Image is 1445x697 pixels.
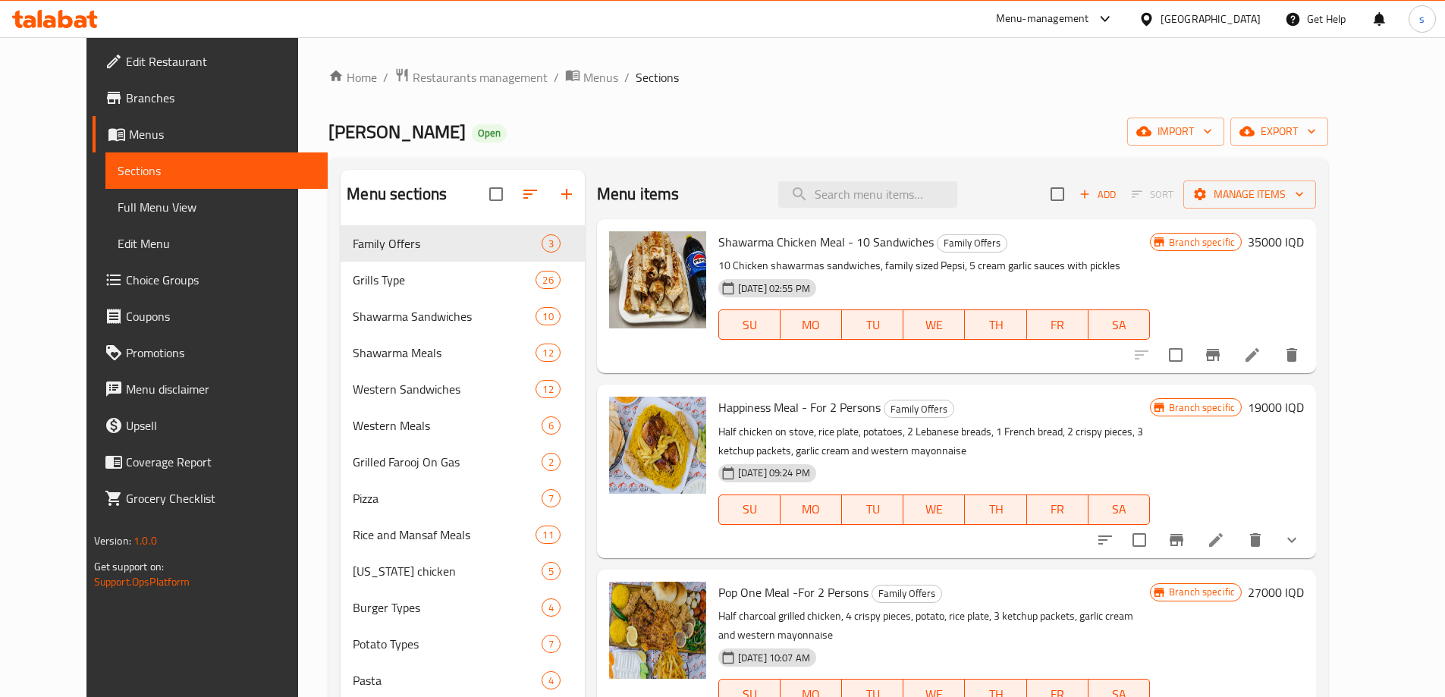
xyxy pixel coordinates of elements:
a: Upsell [93,407,328,444]
div: Western Sandwiches12 [341,371,584,407]
span: [DATE] 02:55 PM [732,281,816,296]
span: Rice and Mansaf Meals [353,526,536,544]
button: WE [903,494,965,525]
nav: breadcrumb [328,68,1328,87]
span: Sections [118,162,316,180]
div: Family Offers3 [341,225,584,262]
span: Western Sandwiches [353,380,536,398]
div: Grills Type [353,271,536,289]
a: Coupons [93,298,328,334]
div: Pasta [353,671,541,689]
span: [DATE] 10:07 AM [732,651,816,665]
button: import [1127,118,1224,146]
span: Family Offers [938,234,1007,252]
span: TU [848,314,897,336]
div: Menu-management [996,10,1089,28]
span: SU [725,314,774,336]
span: [PERSON_NAME] [328,115,466,149]
div: Family Offers [872,585,942,603]
button: Branch-specific-item [1158,522,1195,558]
span: 11 [536,528,559,542]
button: SA [1088,309,1150,340]
button: Manage items [1183,181,1316,209]
div: Rice and Mansaf Meals11 [341,516,584,553]
button: MO [781,309,842,340]
a: Edit Menu [105,225,328,262]
span: Burger Types [353,598,541,617]
span: FR [1033,314,1082,336]
div: Shawarma Meals [353,344,536,362]
button: SU [718,309,781,340]
span: Menu disclaimer [126,380,316,398]
span: Potato Types [353,635,541,653]
div: items [542,416,561,435]
span: SA [1095,498,1144,520]
div: items [542,598,561,617]
span: Branch specific [1163,235,1241,250]
span: Branch specific [1163,585,1241,599]
span: Menus [129,125,316,143]
div: items [542,453,561,471]
div: items [542,234,561,253]
div: items [536,380,560,398]
div: items [542,635,561,653]
div: [GEOGRAPHIC_DATA] [1161,11,1261,27]
button: delete [1237,522,1274,558]
span: Restaurants management [413,68,548,86]
span: Edit Menu [118,234,316,253]
img: Happiness Meal - For 2 Persons [609,397,706,494]
span: Coverage Report [126,453,316,471]
h6: 19000 IQD [1248,397,1304,418]
button: TU [842,494,903,525]
span: Select to update [1123,524,1155,556]
span: 7 [542,491,560,506]
span: 10 [536,309,559,324]
button: Add section [548,176,585,212]
a: Restaurants management [394,68,548,87]
div: Grilled Farooj On Gas [353,453,541,471]
span: Get support on: [94,557,164,576]
a: Choice Groups [93,262,328,298]
button: Branch-specific-item [1195,337,1231,373]
span: 3 [542,237,560,251]
span: Upsell [126,416,316,435]
span: TH [971,498,1020,520]
h6: 27000 IQD [1248,582,1304,603]
span: Menus [583,68,618,86]
span: 26 [536,273,559,287]
span: export [1242,122,1316,141]
span: Sort sections [512,176,548,212]
span: Family Offers [353,234,541,253]
div: items [542,489,561,507]
span: Branches [126,89,316,107]
span: Happiness Meal - For 2 Persons [718,396,881,419]
a: Coverage Report [93,444,328,480]
div: Western Meals6 [341,407,584,444]
span: TH [971,314,1020,336]
li: / [554,68,559,86]
span: Western Meals [353,416,541,435]
a: Home [328,68,377,86]
span: Coupons [126,307,316,325]
div: Pizza [353,489,541,507]
button: TH [965,309,1026,340]
li: / [383,68,388,86]
a: Support.OpsPlatform [94,572,190,592]
span: Select to update [1160,339,1192,371]
span: Manage items [1195,185,1304,204]
button: MO [781,494,842,525]
div: items [542,671,561,689]
div: Open [472,124,507,143]
div: Shawarma Sandwiches [353,307,536,325]
a: Sections [105,152,328,189]
div: items [536,526,560,544]
button: sort-choices [1087,522,1123,558]
span: Promotions [126,344,316,362]
div: Pizza7 [341,480,584,516]
span: Full Menu View [118,198,316,216]
img: Pop One Meal -For 2 Persons [609,582,706,679]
